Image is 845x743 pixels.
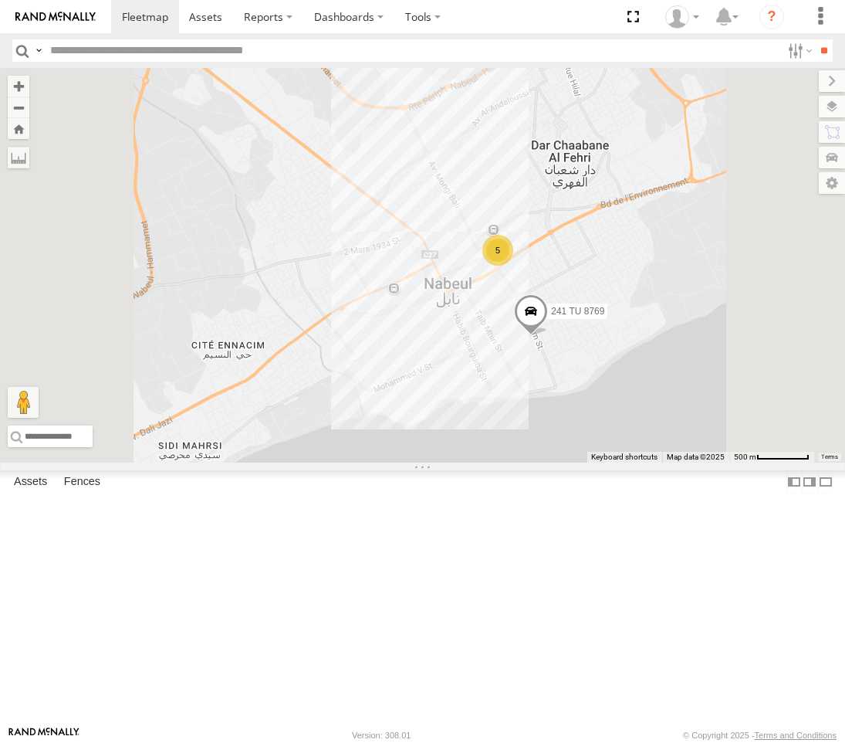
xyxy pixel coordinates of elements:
label: Dock Summary Table to the Right [802,470,817,493]
span: 241 TU 8769 [551,305,604,316]
label: Search Query [32,39,45,62]
div: 5 [482,235,513,266]
i: ? [759,5,784,29]
a: Terms (opens in new tab) [822,454,838,460]
label: Hide Summary Table [818,470,833,493]
button: Drag Pegman onto the map to open Street View [8,387,39,418]
label: Dock Summary Table to the Left [786,470,802,493]
label: Measure [8,147,29,168]
button: Map Scale: 500 m per 65 pixels [729,452,814,463]
button: Zoom Home [8,118,29,139]
button: Zoom out [8,97,29,118]
label: Search Filter Options [782,39,815,62]
span: 500 m [734,453,756,461]
div: Nejah Benkhalifa [660,5,705,29]
a: Visit our Website [8,728,79,743]
a: Terms and Conditions [755,731,837,740]
label: Assets [6,471,55,493]
img: rand-logo.svg [15,12,96,22]
span: Map data ©2025 [667,453,725,461]
div: Version: 308.01 [352,731,411,740]
label: Map Settings [819,172,845,194]
div: © Copyright 2025 - [683,731,837,740]
button: Zoom in [8,76,29,97]
button: Keyboard shortcuts [591,452,657,463]
label: Fences [56,471,108,493]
